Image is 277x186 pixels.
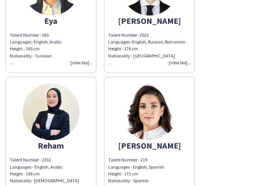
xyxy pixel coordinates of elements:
[10,46,40,51] span: Height - 165 cm
[108,17,191,24] div: [PERSON_NAME]
[10,53,92,66] div: Nationality - Tunisian
[121,84,178,140] img: thumb-4597d15d-2efd-424b-afc5-2d5196827ed2.png
[108,32,185,65] span: Talent Number -2023 Languages -English, Russian, Romanian Height - 176 cm Nationality - [GEOGRAPH...
[10,32,49,45] span: Talent Number - 565 Languages -
[10,157,63,183] span: Talent Number - 2332 Languages - English, Arabic Height - 166 cm Nationality -
[10,142,92,149] div: Reham
[10,17,92,24] div: Eya
[108,142,191,149] div: [PERSON_NAME]
[34,178,79,183] span: [DEMOGRAPHIC_DATA]
[23,84,79,140] img: thumb-68b58ad91a3d3.jpeg
[34,39,62,45] span: English, Arabic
